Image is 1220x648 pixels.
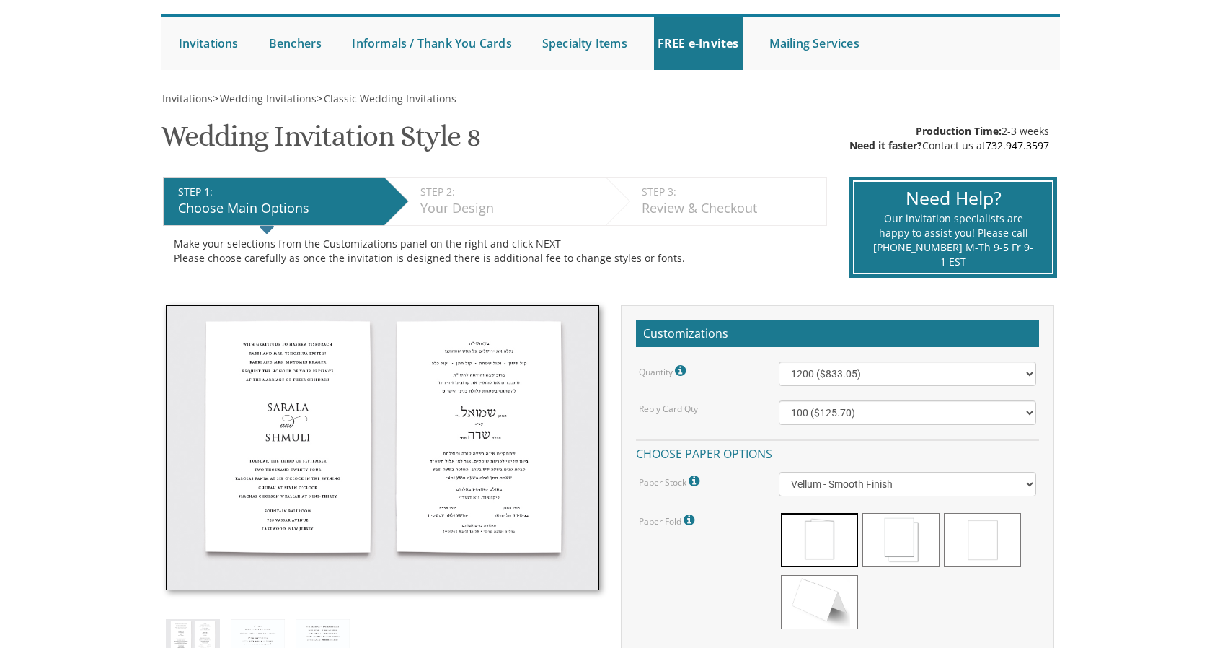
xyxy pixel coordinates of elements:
[642,185,819,199] div: STEP 3:
[161,92,213,105] a: Invitations
[636,439,1039,465] h4: Choose paper options
[872,185,1033,211] div: Need Help?
[348,17,515,70] a: Informals / Thank You Cards
[178,185,377,199] div: STEP 1:
[986,139,1049,152] a: 732.947.3597
[324,92,456,105] span: Classic Wedding Invitations
[849,139,922,152] span: Need it faster?
[539,17,631,70] a: Specialty Items
[639,362,689,380] label: Quantity
[178,199,377,218] div: Choose Main Options
[213,92,317,105] span: >
[166,305,599,591] img: style8_thumb.jpg
[639,472,703,491] label: Paper Stock
[161,121,481,163] h1: Wedding Invitation Style 8
[420,185,598,199] div: STEP 2:
[766,17,863,70] a: Mailing Services
[849,124,1049,153] div: 2-3 weeks Contact us at
[420,199,598,218] div: Your Design
[916,124,1002,138] span: Production Time:
[322,92,456,105] a: Classic Wedding Invitations
[639,511,698,530] label: Paper Fold
[218,92,317,105] a: Wedding Invitations
[265,17,326,70] a: Benchers
[317,92,456,105] span: >
[220,92,317,105] span: Wedding Invitations
[872,211,1033,269] div: Our invitation specialists are happy to assist you! Please call [PHONE_NUMBER] M-Th 9-5 Fr 9-1 EST
[642,199,819,218] div: Review & Checkout
[639,403,698,415] label: Reply Card Qty
[654,17,743,70] a: FREE e-Invites
[175,17,242,70] a: Invitations
[162,92,213,105] span: Invitations
[174,237,816,266] div: Make your selections from the Customizations panel on the right and click NEXT Please choose care...
[636,320,1039,348] h2: Customizations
